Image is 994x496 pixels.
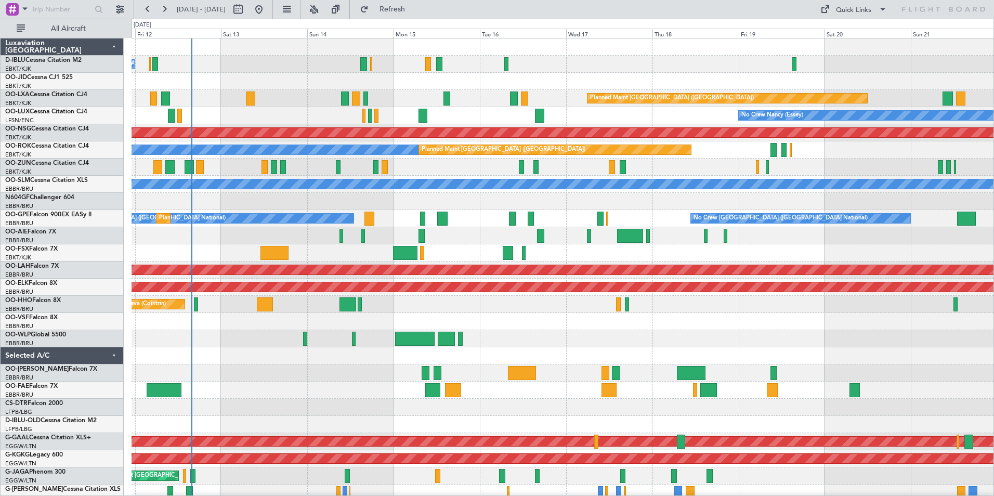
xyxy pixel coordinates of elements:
a: EBBR/BRU [5,374,33,382]
div: Sat 13 [221,29,307,38]
span: G-KGKG [5,452,30,458]
span: OO-LXA [5,92,30,98]
span: CS-DTR [5,400,28,407]
span: OO-GPE [5,212,30,218]
div: Quick Links [836,5,871,16]
span: OO-WLP [5,332,31,338]
a: OO-FAEFalcon 7X [5,383,58,389]
a: EBKT/KJK [5,134,31,141]
div: Thu 18 [652,29,739,38]
a: G-JAGAPhenom 300 [5,469,66,475]
a: G-KGKGLegacy 600 [5,452,63,458]
a: OO-[PERSON_NAME]Falcon 7X [5,366,97,372]
div: Wed 17 [566,29,652,38]
span: OO-FSX [5,246,29,252]
div: [DATE] [134,21,151,30]
span: G-[PERSON_NAME] [5,486,63,492]
button: Refresh [355,1,417,18]
div: Planned Maint [GEOGRAPHIC_DATA] ([GEOGRAPHIC_DATA]) [422,142,585,158]
span: G-JAGA [5,469,29,475]
a: EBKT/KJK [5,151,31,159]
a: EBKT/KJK [5,99,31,107]
a: OO-AIEFalcon 7X [5,229,56,235]
div: Planned Maint [GEOGRAPHIC_DATA] ([GEOGRAPHIC_DATA]) [95,468,259,484]
a: OO-SLMCessna Citation XLS [5,177,88,184]
div: No Crew [GEOGRAPHIC_DATA] ([GEOGRAPHIC_DATA] National) [51,211,226,226]
a: N604GFChallenger 604 [5,194,74,201]
a: D-IBLU-OLDCessna Citation M2 [5,417,97,424]
a: LFPB/LBG [5,425,32,433]
a: EGGW/LTN [5,460,36,467]
a: CS-DTRFalcon 2000 [5,400,63,407]
button: All Aircraft [11,20,113,37]
a: OO-VSFFalcon 8X [5,315,58,321]
a: OO-LXACessna Citation CJ4 [5,92,87,98]
a: EBBR/BRU [5,305,33,313]
a: G-GAALCessna Citation XLS+ [5,435,91,441]
a: EBBR/BRU [5,340,33,347]
a: EGGW/LTN [5,477,36,485]
a: EBKT/KJK [5,254,31,262]
a: OO-HHOFalcon 8X [5,297,61,304]
span: OO-LUX [5,109,30,115]
span: OO-FAE [5,383,29,389]
span: D-IBLU [5,57,25,63]
span: OO-SLM [5,177,30,184]
span: OO-AIE [5,229,28,235]
a: OO-GPEFalcon 900EX EASy II [5,212,91,218]
span: OO-ZUN [5,160,31,166]
a: OO-JIDCessna CJ1 525 [5,74,73,81]
a: EBBR/BRU [5,271,33,279]
span: OO-JID [5,74,27,81]
a: LFSN/ENC [5,116,34,124]
span: OO-[PERSON_NAME] [5,366,69,372]
span: OO-ROK [5,143,31,149]
a: EBKT/KJK [5,65,31,73]
a: EBBR/BRU [5,322,33,330]
div: Planned Maint [GEOGRAPHIC_DATA] ([GEOGRAPHIC_DATA]) [590,90,754,106]
div: Tue 16 [480,29,566,38]
a: EGGW/LTN [5,442,36,450]
input: Trip Number [32,2,91,17]
span: OO-VSF [5,315,29,321]
a: EBBR/BRU [5,185,33,193]
div: Mon 15 [394,29,480,38]
a: LFPB/LBG [5,408,32,416]
a: EBKT/KJK [5,168,31,176]
a: EBBR/BRU [5,202,33,210]
span: All Aircraft [27,25,110,32]
span: D-IBLU-OLD [5,417,41,424]
a: OO-ROKCessna Citation CJ4 [5,143,89,149]
a: G-[PERSON_NAME]Cessna Citation XLS [5,486,121,492]
span: Refresh [371,6,414,13]
span: [DATE] - [DATE] [177,5,226,14]
div: Fri 19 [739,29,825,38]
a: EBBR/BRU [5,288,33,296]
div: Fri 12 [135,29,221,38]
a: OO-WLPGlobal 5500 [5,332,66,338]
a: EBBR/BRU [5,391,33,399]
div: Planned Maint [GEOGRAPHIC_DATA] ([GEOGRAPHIC_DATA] National) [159,211,347,226]
span: G-GAAL [5,435,29,441]
span: OO-LAH [5,263,30,269]
div: Sun 14 [307,29,394,38]
a: D-IBLUCessna Citation M2 [5,57,82,63]
a: OO-LAHFalcon 7X [5,263,59,269]
a: OO-LUXCessna Citation CJ4 [5,109,87,115]
div: No Crew Nancy (Essey) [741,108,803,123]
a: EBBR/BRU [5,219,33,227]
span: OO-HHO [5,297,32,304]
div: Sat 20 [825,29,911,38]
a: OO-FSXFalcon 7X [5,246,58,252]
span: OO-ELK [5,280,29,286]
span: OO-NSG [5,126,31,132]
a: OO-ELKFalcon 8X [5,280,57,286]
button: Quick Links [815,1,892,18]
a: OO-NSGCessna Citation CJ4 [5,126,89,132]
a: OO-ZUNCessna Citation CJ4 [5,160,89,166]
a: EBKT/KJK [5,82,31,90]
a: EBBR/BRU [5,237,33,244]
span: N604GF [5,194,30,201]
div: No Crew [GEOGRAPHIC_DATA] ([GEOGRAPHIC_DATA] National) [694,211,868,226]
